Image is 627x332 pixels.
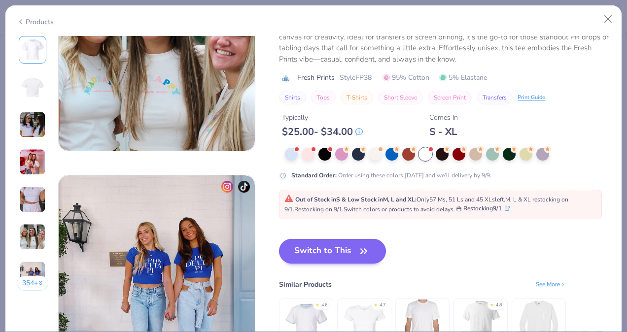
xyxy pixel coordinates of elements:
div: Products [17,17,54,27]
img: User generated content [19,111,46,138]
img: User generated content [19,149,46,175]
button: 354+ [17,276,49,291]
img: tiktok-icon.png [238,181,250,193]
div: ★ [315,302,319,306]
div: 4.6 [321,302,327,309]
div: 4.8 [496,302,502,309]
button: Shirts [279,91,306,104]
div: Similar Products [279,279,332,290]
button: Restocking9/1 [456,204,510,213]
img: User generated content [19,186,46,213]
strong: Out of Stock in S [295,196,342,203]
button: T-Shirts [341,91,373,104]
span: 5% Elastane [439,72,487,83]
div: $ 25.00 - $ 34.00 [282,126,363,138]
button: Short Sleeve [378,91,423,104]
div: ★ [490,302,494,306]
div: ★ [374,302,378,306]
button: Transfers [477,91,513,104]
img: Back [21,75,44,99]
button: Tops [311,91,336,104]
button: Screen Print [428,91,472,104]
div: Comes In [429,112,458,123]
img: User generated content [19,224,46,250]
button: Close [599,10,618,29]
img: insta-icon.png [221,181,233,193]
img: User generated content [19,261,46,288]
strong: Standard Order : [291,171,337,179]
div: Typically [282,112,363,123]
div: Print Guide [518,94,545,102]
img: Front [21,38,44,62]
span: Only 57 Ms, 51 Ls and 45 XLs left. M, L & XL restocking on 9/1. Restocking on 9/1. Switch colors ... [284,196,568,213]
span: Fresh Prints [297,72,335,83]
img: brand logo [279,74,292,82]
span: 95% Cotton [383,72,429,83]
button: Switch to This [279,239,386,264]
div: See More [536,280,566,289]
span: Style FP38 [340,72,372,83]
div: Order using these colors [DATE] and we’ll delivery by 9/9. [291,171,491,180]
div: 4.7 [380,302,385,309]
div: S - XL [429,126,458,138]
strong: & Low Stock in M, L and XL : [342,196,417,203]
